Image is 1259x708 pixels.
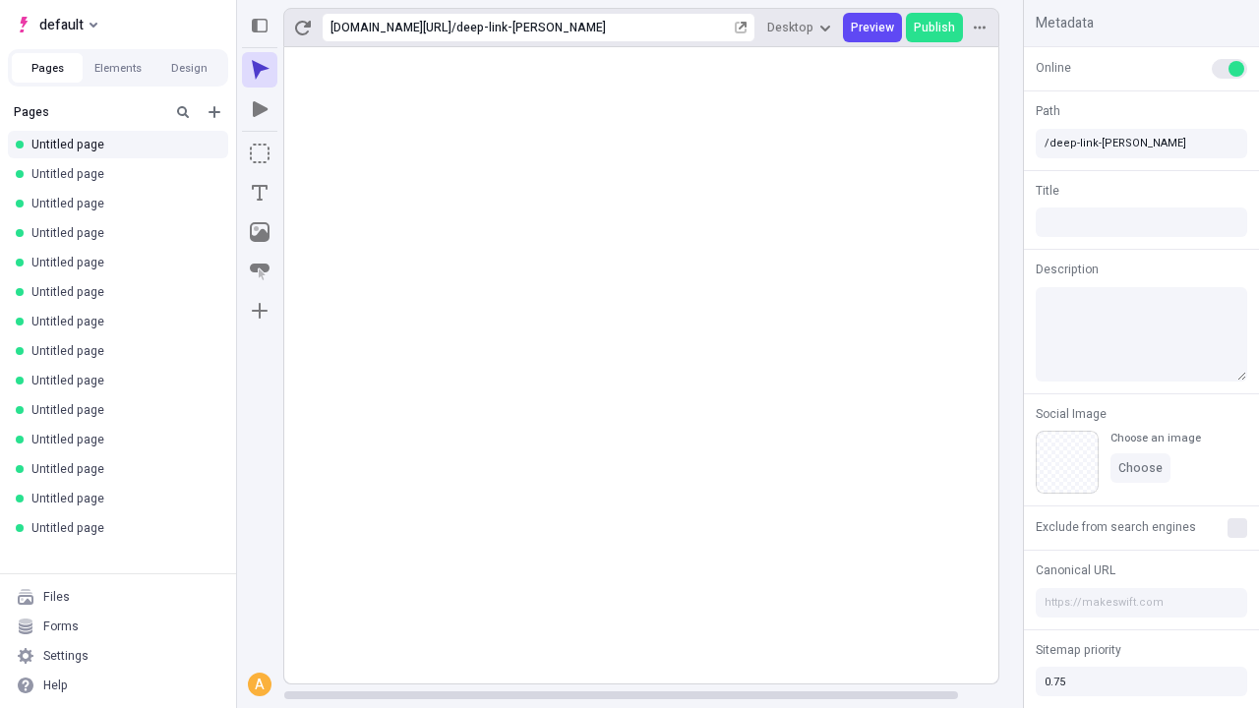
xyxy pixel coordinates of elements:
[12,53,83,83] button: Pages
[43,589,70,605] div: Files
[31,166,212,182] div: Untitled page
[31,432,212,447] div: Untitled page
[203,100,226,124] button: Add new
[43,619,79,634] div: Forms
[153,53,224,83] button: Design
[31,137,212,152] div: Untitled page
[843,13,902,42] button: Preview
[242,175,277,210] button: Text
[1036,641,1121,659] span: Sitemap priority
[31,225,212,241] div: Untitled page
[759,13,839,42] button: Desktop
[1110,431,1201,445] div: Choose an image
[14,104,163,120] div: Pages
[1036,588,1247,618] input: https://makeswift.com
[83,53,153,83] button: Elements
[767,20,813,35] span: Desktop
[242,254,277,289] button: Button
[31,373,212,388] div: Untitled page
[31,491,212,506] div: Untitled page
[1036,261,1099,278] span: Description
[31,343,212,359] div: Untitled page
[451,20,456,35] div: /
[8,10,105,39] button: Select site
[31,520,212,536] div: Untitled page
[1036,518,1196,536] span: Exclude from search engines
[31,255,212,270] div: Untitled page
[31,196,212,211] div: Untitled page
[255,675,265,696] span: A
[1036,182,1059,200] span: Title
[31,284,212,300] div: Untitled page
[1118,460,1163,476] span: Choose
[242,214,277,250] button: Image
[31,314,212,329] div: Untitled page
[456,20,731,35] div: deep-link-[PERSON_NAME]
[31,402,212,418] div: Untitled page
[43,678,68,693] div: Help
[43,648,89,664] div: Settings
[39,13,84,36] span: default
[1110,453,1170,483] button: Choose
[31,461,212,477] div: Untitled page
[330,20,451,35] div: [URL][DOMAIN_NAME]
[914,20,955,35] span: Publish
[242,136,277,171] button: Box
[906,13,963,42] button: Publish
[1036,102,1060,120] span: Path
[1036,59,1071,77] span: Online
[1036,561,1115,579] span: Canonical URL
[1036,405,1107,423] span: Social Image
[851,20,894,35] span: Preview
